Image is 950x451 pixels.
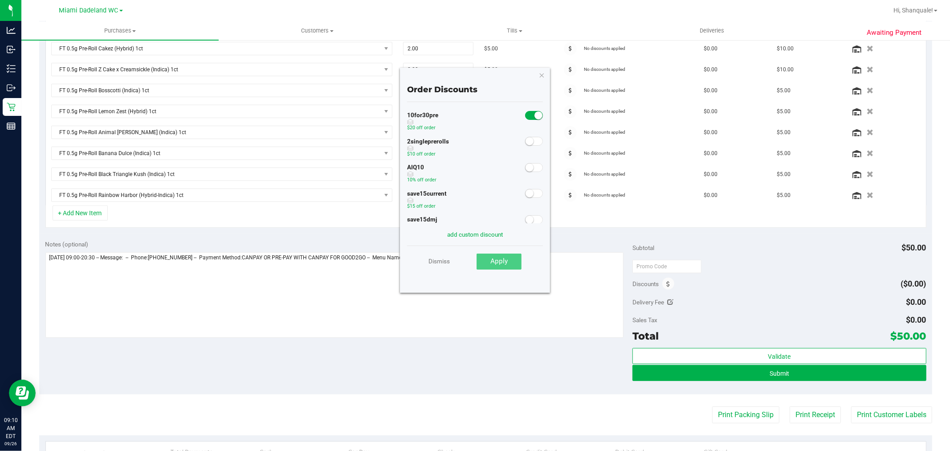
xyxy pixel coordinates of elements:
a: add custom discount [447,231,503,238]
span: Tills [416,27,613,35]
iframe: Resource center [9,380,36,406]
input: 2.00 [404,63,473,76]
span: FT 0.5g Pre-Roll Z Cake x Creamsickle (Indica) 1ct [52,63,381,76]
span: discount can be used with other discounts [407,171,436,177]
span: $50.00 [902,243,926,252]
span: No discounts applied [584,67,625,72]
span: $5.00 [484,45,498,53]
i: Edit Delivery Fee [668,299,674,305]
span: NO DATA FOUND [51,189,392,202]
button: Print Packing Slip [712,406,779,423]
span: Customers [219,27,416,35]
span: Sales Tax [632,316,657,324]
span: discount can be used with other discounts [407,119,438,125]
span: Deliveries [688,27,736,35]
span: FT 0.5g Pre-Roll Rainbow Harbor (Hybrid-Indica) 1ct [52,189,381,201]
span: FT 0.5g Pre-Roll Bosscotti (Indica) 1ct [52,84,381,97]
inline-svg: Analytics [7,26,16,35]
inline-svg: Retail [7,102,16,111]
span: Notes (optional) [45,241,89,248]
a: Customers [219,21,416,40]
span: Discounts [632,276,659,292]
span: NO DATA FOUND [51,42,392,55]
span: No discounts applied [584,151,625,156]
button: Apply [477,254,522,270]
span: $0.00 [906,315,926,324]
span: $0.00 [704,107,718,116]
span: NO DATA FOUND [51,168,392,181]
input: 2.00 [404,42,473,55]
div: 2singleprerolls [407,137,449,161]
a: Tills [416,21,613,40]
span: Validate [768,353,791,360]
span: No discounts applied [584,88,625,93]
span: $10.00 [777,66,794,74]
span: No discounts applied [584,109,625,114]
span: $5.00 [777,170,791,179]
a: Dismiss [428,253,450,269]
inline-svg: Outbound [7,83,16,92]
span: FT 0.5g Pre-Roll Lemon Zest (Hybrid) 1ct [52,105,381,118]
span: Purchases [21,27,219,35]
span: NO DATA FOUND [51,126,392,139]
span: $10.00 [777,45,794,53]
div: AIQ10 [407,163,436,187]
span: Delivery Fee [632,299,664,306]
span: NO DATA FOUND [51,84,392,97]
span: NO DATA FOUND [51,105,392,118]
span: $0.00 [704,128,718,137]
div: save15current [407,189,447,213]
span: Subtotal [632,244,654,251]
span: $0.00 [704,170,718,179]
span: FT 0.5g Pre-Roll Black Triangle Kush (Indica) 1ct [52,168,381,180]
span: $5.00 [484,66,498,74]
span: Total [632,330,659,342]
span: Apply [490,257,508,265]
span: 10% off order [407,177,436,183]
span: $50.00 [891,330,926,342]
span: $10 off order [407,151,436,157]
span: $0.00 [704,66,718,74]
inline-svg: Reports [7,122,16,131]
span: $5.00 [777,128,791,137]
a: Purchases [21,21,219,40]
span: FT 0.5g Pre-Roll Cakez (Hybrid) 1ct [52,42,381,55]
button: + Add New Item [53,205,108,221]
span: Hi, Shanquale! [893,7,933,14]
p: 09:10 AM EDT [4,416,17,440]
span: $0.00 [906,297,926,307]
button: Print Receipt [790,406,841,423]
div: 10for30pre [407,111,438,135]
span: $15 off order [407,203,436,209]
span: Miami Dadeland WC [59,7,118,14]
button: Print Customer Labels [851,406,932,423]
a: Deliveries [613,21,811,40]
span: No discounts applied [584,130,625,135]
p: 09/26 [4,440,17,447]
span: $0.00 [704,45,718,53]
span: discount can be used with other discounts [407,197,447,204]
span: Submit [770,370,789,377]
button: Validate [632,348,926,364]
span: NO DATA FOUND [51,147,392,160]
span: $0.00 [704,191,718,200]
span: $5.00 [777,107,791,116]
span: No discounts applied [584,172,625,176]
span: $0.00 [704,86,718,95]
span: No discounts applied [584,193,625,197]
span: FT 0.5g Pre-Roll Banana Dulce (Indica) 1ct [52,147,381,160]
span: ($0.00) [901,279,926,288]
h4: Order Discounts [407,86,543,94]
span: $20 off order [407,125,436,131]
button: Submit [632,365,926,381]
span: $0.00 [704,149,718,158]
input: Promo Code [632,260,701,273]
span: $5.00 [777,191,791,200]
inline-svg: Inventory [7,64,16,73]
span: $5.00 [777,86,791,95]
span: $5.00 [777,149,791,158]
div: save15dmj [407,215,437,239]
span: No discounts applied [584,46,625,51]
span: FT 0.5g Pre-Roll Animal [PERSON_NAME] (Indica) 1ct [52,126,381,139]
span: Awaiting Payment [867,28,921,38]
